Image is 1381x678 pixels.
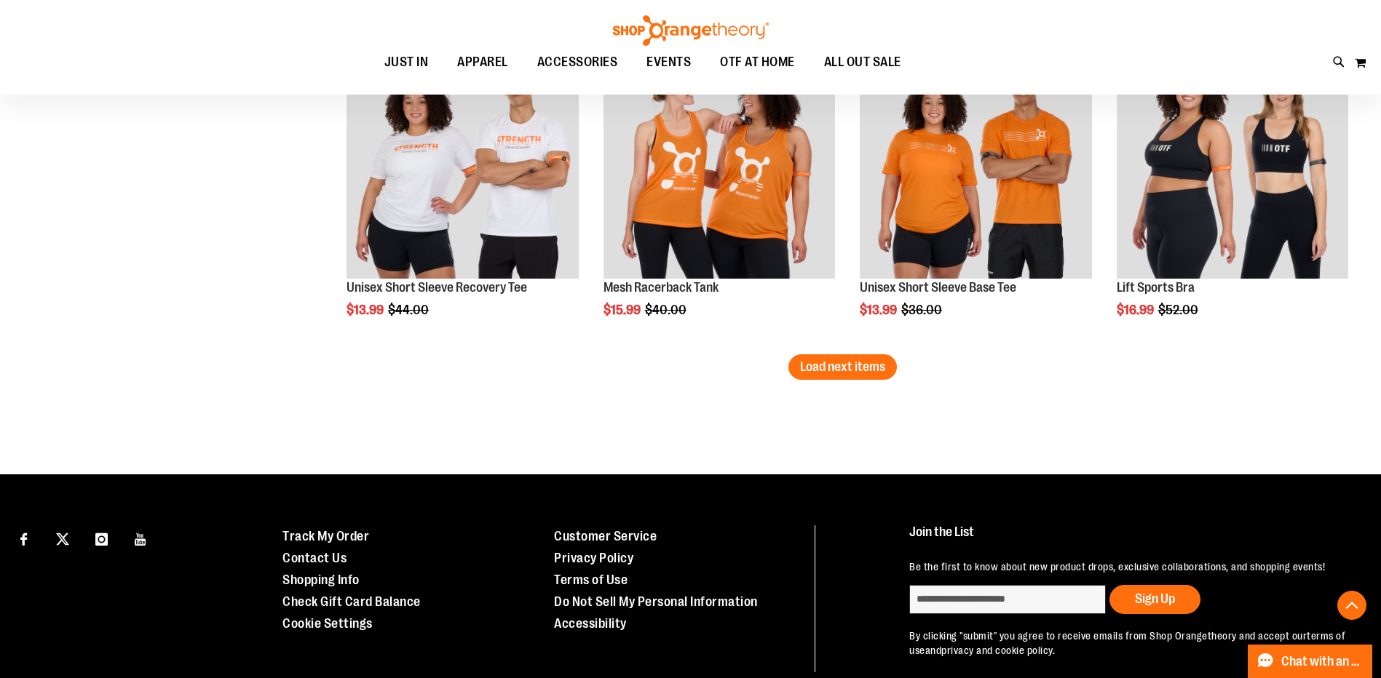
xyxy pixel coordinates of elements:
[909,585,1106,614] input: enter email
[852,40,1099,354] div: product
[1248,645,1373,678] button: Chat with an Expert
[788,354,897,380] button: Load next items
[347,47,578,279] img: Product image for Unisex Short Sleeve Recovery Tee
[909,630,1345,656] a: terms of use
[941,645,1055,656] a: privacy and cookie policy.
[1109,585,1200,614] button: Sign Up
[457,46,508,79] span: APPAREL
[554,529,657,543] a: Customer Service
[860,47,1091,279] img: Product image for Unisex Short Sleeve Base Tee
[604,47,835,281] a: Product image for Mesh Racerback TankSALE
[1281,655,1364,669] span: Chat with an Expert
[909,525,1348,552] h4: Join the List
[1117,303,1156,317] span: $16.99
[347,47,578,281] a: Product image for Unisex Short Sleeve Recovery TeeSALE
[537,46,618,79] span: ACCESSORIES
[282,551,347,565] a: Contact Us
[1109,40,1356,354] div: product
[89,525,114,551] a: Visit our Instagram page
[604,280,719,295] a: Mesh Racerback Tank
[860,280,1016,295] a: Unisex Short Sleeve Base Tee
[596,40,842,354] div: product
[1117,47,1348,281] a: Main view of 2024 October Lift Sports BraSALE
[11,525,36,551] a: Visit our Facebook page
[604,47,835,279] img: Product image for Mesh Racerback Tank
[909,559,1348,574] p: Be the first to know about new product drops, exclusive collaborations, and shopping events!
[860,47,1091,281] a: Product image for Unisex Short Sleeve Base TeeSALE
[1117,280,1195,295] a: Lift Sports Bra
[909,629,1348,658] p: By clicking "submit" you agree to receive emails from Shop Orangetheory and accept our and
[645,303,689,317] span: $40.00
[646,46,691,79] span: EVENTS
[384,46,429,79] span: JUST IN
[128,525,154,551] a: Visit our Youtube page
[282,529,369,543] a: Track My Order
[1135,591,1175,606] span: Sign Up
[554,594,758,609] a: Do Not Sell My Personal Information
[282,594,421,609] a: Check Gift Card Balance
[339,40,585,354] div: product
[50,525,76,551] a: Visit our X page
[56,533,69,546] img: Twitter
[554,616,627,631] a: Accessibility
[554,551,633,565] a: Privacy Policy
[720,46,795,79] span: OTF AT HOME
[604,303,643,317] span: $15.99
[901,303,944,317] span: $36.00
[1117,47,1348,279] img: Main view of 2024 October Lift Sports Bra
[611,15,771,46] img: Shop Orangetheory
[1158,303,1200,317] span: $52.00
[282,573,360,587] a: Shopping Info
[388,303,431,317] span: $44.00
[824,46,901,79] span: ALL OUT SALE
[860,303,899,317] span: $13.99
[347,303,386,317] span: $13.99
[1337,591,1366,620] button: Back To Top
[347,280,527,295] a: Unisex Short Sleeve Recovery Tee
[282,616,373,631] a: Cookie Settings
[800,359,885,374] span: Load next items
[554,573,628,587] a: Terms of Use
